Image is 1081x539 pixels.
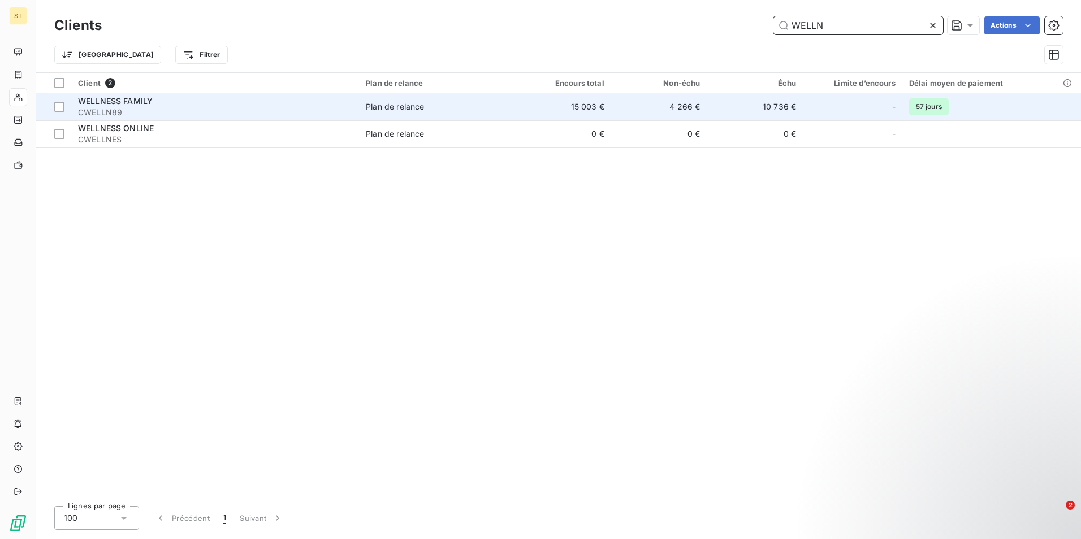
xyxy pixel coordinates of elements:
td: 0 € [515,120,611,147]
div: Non-échu [618,79,701,88]
iframe: Intercom notifications message [855,429,1081,508]
div: Plan de relance [366,101,424,112]
span: CWELLNES [78,134,352,145]
button: Filtrer [175,46,227,64]
div: Encours total [522,79,604,88]
span: WELLNESS ONLINE [78,123,154,133]
div: Limite d’encours [810,79,896,88]
div: Délai moyen de paiement [909,79,1074,88]
iframe: Intercom live chat [1043,501,1070,528]
img: Logo LeanPay [9,514,27,532]
button: 1 [217,506,233,530]
td: 4 266 € [611,93,707,120]
div: Échu [714,79,796,88]
button: [GEOGRAPHIC_DATA] [54,46,161,64]
button: Actions [984,16,1040,34]
span: Client [78,79,101,88]
input: Rechercher [773,16,943,34]
span: WELLNESS FAMILY [78,96,153,106]
h3: Clients [54,15,102,36]
span: 1 [223,512,226,524]
td: 10 736 € [707,93,803,120]
td: 15 003 € [515,93,611,120]
td: 0 € [611,120,707,147]
span: 2 [1066,501,1075,510]
span: - [892,101,896,112]
span: 2 [105,78,115,88]
div: ST [9,7,27,25]
button: Précédent [148,506,217,530]
div: Plan de relance [366,79,508,88]
span: CWELLN89 [78,107,352,118]
span: 57 jours [909,98,949,115]
div: Plan de relance [366,128,424,140]
button: Suivant [233,506,290,530]
span: 100 [64,512,77,524]
span: - [892,128,896,140]
td: 0 € [707,120,803,147]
